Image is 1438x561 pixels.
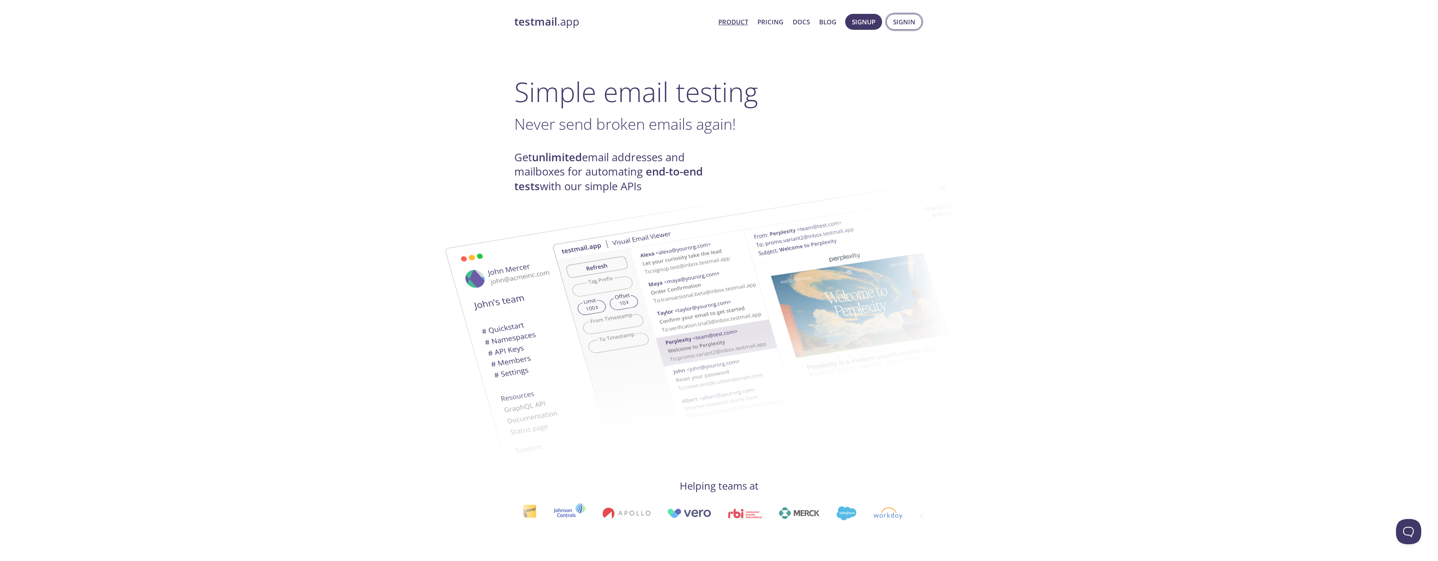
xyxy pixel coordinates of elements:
[886,14,922,30] button: Signin
[514,14,557,29] strong: testmail
[845,14,882,30] button: Signup
[852,16,875,27] span: Signup
[873,507,903,519] img: workday
[553,503,586,523] img: johnsoncontrols
[718,16,748,27] a: Product
[514,150,719,194] h4: Get email addresses and mailboxes for automating with our simple APIs
[514,113,736,134] span: Never send broken emails again!
[793,16,810,27] a: Docs
[514,164,703,193] strong: end-to-end tests
[836,506,857,520] img: salesforce
[1396,519,1421,544] iframe: Help Scout Beacon - Open
[514,76,924,108] h1: Simple email testing
[514,479,924,493] h4: Helping teams at
[602,507,650,519] img: apollo
[819,16,836,27] a: Blog
[728,509,762,518] img: rbi
[414,194,867,479] img: testmail-email-viewer
[779,507,820,519] img: merck
[514,15,712,29] a: testmail.app
[667,509,712,518] img: vero
[552,167,1006,451] img: testmail-email-viewer
[757,16,783,27] a: Pricing
[532,150,582,165] strong: unlimited
[893,16,915,27] span: Signin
